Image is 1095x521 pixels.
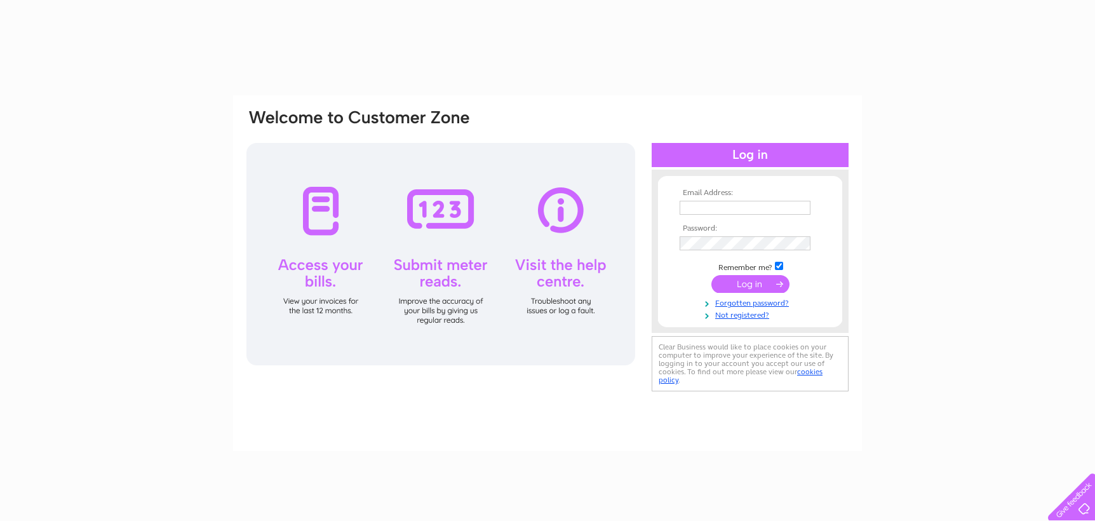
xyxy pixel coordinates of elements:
a: Not registered? [680,308,824,320]
td: Remember me? [676,260,824,273]
th: Password: [676,224,824,233]
div: Clear Business would like to place cookies on your computer to improve your experience of the sit... [652,336,849,391]
input: Submit [711,275,789,293]
th: Email Address: [676,189,824,198]
a: cookies policy [659,367,823,384]
a: Forgotten password? [680,296,824,308]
